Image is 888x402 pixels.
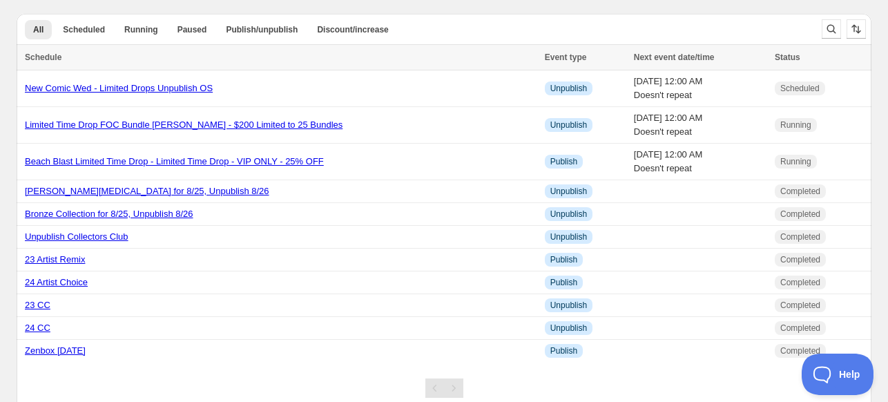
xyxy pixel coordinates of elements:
a: 24 Artist Choice [25,277,88,287]
span: Running [780,119,811,131]
span: Scheduled [780,83,820,94]
span: Running [124,24,158,35]
span: Publish [550,156,577,167]
span: Completed [780,231,820,242]
span: Running [780,156,811,167]
span: Publish [550,345,577,356]
a: Beach Blast Limited Time Drop - Limited Time Drop - VIP ONLY - 25% OFF [25,156,324,166]
span: Completed [780,277,820,288]
a: 23 CC [25,300,50,310]
span: Unpublish [550,231,587,242]
a: New Comic Wed - Limited Drops Unpublish OS [25,83,213,93]
a: Unpublish Collectors Club [25,231,128,242]
span: Discount/increase [317,24,388,35]
td: [DATE] 12:00 AM Doesn't repeat [630,107,771,144]
span: Completed [780,300,820,311]
span: Completed [780,186,820,197]
button: Search and filter results [822,19,841,39]
iframe: Toggle Customer Support [802,354,874,395]
a: 23 Artist Remix [25,254,85,265]
button: Sort the results [847,19,866,39]
span: Next event date/time [634,52,715,62]
td: [DATE] 12:00 AM Doesn't repeat [630,144,771,180]
a: Bronze Collection for 8/25, Unpublish 8/26 [25,209,193,219]
a: [PERSON_NAME][MEDICAL_DATA] for 8/25, Unpublish 8/26 [25,186,269,196]
span: Completed [780,323,820,334]
span: Status [775,52,800,62]
span: Schedule [25,52,61,62]
a: Zenbox [DATE] [25,345,86,356]
span: Completed [780,345,820,356]
nav: Pagination [425,379,463,398]
span: Publish [550,254,577,265]
span: Unpublish [550,83,587,94]
span: Unpublish [550,209,587,220]
span: Publish [550,277,577,288]
a: Limited Time Drop FOC Bundle [PERSON_NAME] - $200 Limited to 25 Bundles [25,119,342,130]
span: Unpublish [550,119,587,131]
a: 24 CC [25,323,50,333]
span: Event type [545,52,587,62]
span: Unpublish [550,323,587,334]
span: Scheduled [63,24,105,35]
td: [DATE] 12:00 AM Doesn't repeat [630,70,771,107]
span: Completed [780,209,820,220]
span: Unpublish [550,300,587,311]
span: Paused [177,24,207,35]
span: Unpublish [550,186,587,197]
span: All [33,24,44,35]
span: Publish/unpublish [226,24,298,35]
span: Completed [780,254,820,265]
